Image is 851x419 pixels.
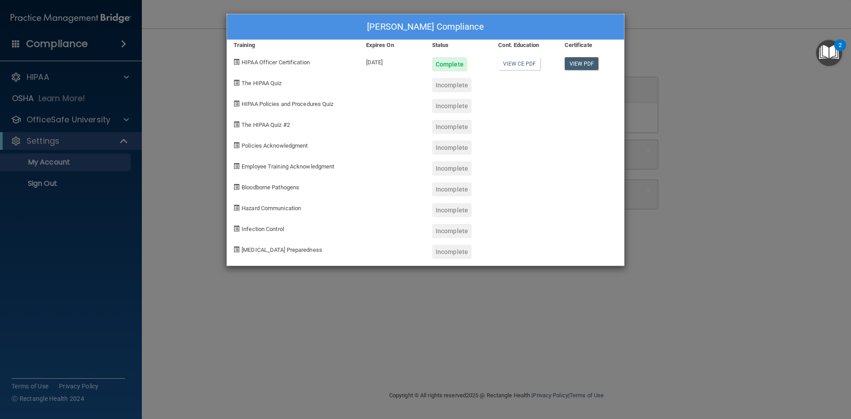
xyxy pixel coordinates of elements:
[492,40,558,51] div: Cont. Education
[359,40,425,51] div: Expires On
[432,78,472,92] div: Incomplete
[558,40,624,51] div: Certificate
[242,205,301,211] span: Hazard Communication
[432,57,467,71] div: Complete
[432,182,472,196] div: Incomplete
[227,40,359,51] div: Training
[242,80,281,86] span: The HIPAA Quiz
[432,161,472,176] div: Incomplete
[565,57,599,70] a: View PDF
[359,51,425,71] div: [DATE]
[816,40,842,66] button: Open Resource Center, 2 new notifications
[432,203,472,217] div: Incomplete
[425,40,492,51] div: Status
[242,247,322,253] span: [MEDICAL_DATA] Preparedness
[242,163,334,170] span: Employee Training Acknowledgment
[242,142,308,149] span: Policies Acknowledgment
[498,57,540,70] a: View CE PDF
[432,99,472,113] div: Incomplete
[242,184,299,191] span: Bloodborne Pathogens
[242,59,310,66] span: HIPAA Officer Certification
[227,14,624,40] div: [PERSON_NAME] Compliance
[242,101,333,107] span: HIPAA Policies and Procedures Quiz
[432,120,472,134] div: Incomplete
[432,141,472,155] div: Incomplete
[242,121,290,128] span: The HIPAA Quiz #2
[432,224,472,238] div: Incomplete
[242,226,284,232] span: Infection Control
[432,245,472,259] div: Incomplete
[839,45,842,57] div: 2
